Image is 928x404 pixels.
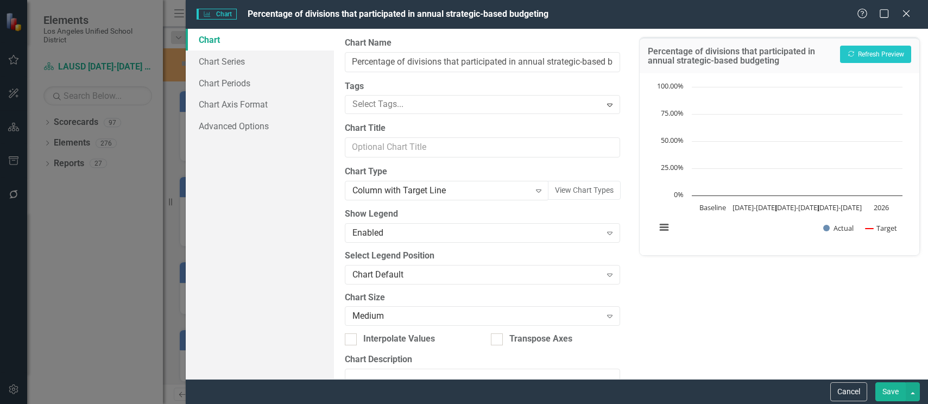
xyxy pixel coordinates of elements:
button: Cancel [830,382,867,401]
text: Baseline [699,203,726,212]
label: Chart Description [345,353,620,366]
text: [DATE]-[DATE] [817,203,862,212]
input: Optional Chart Title [345,137,620,157]
a: Chart Periods [186,72,334,94]
span: Chart [197,9,237,20]
div: Medium [352,310,601,323]
text: [DATE]-[DATE] [775,203,819,212]
label: Chart Name [345,37,620,49]
div: Enabled [352,226,601,239]
text: 100.00% [657,81,684,91]
div: Interpolate Values [363,333,435,345]
a: Chart Axis Format [186,93,334,115]
a: Chart [186,29,334,50]
label: Chart Type [345,166,620,178]
label: Chart Title [345,122,620,135]
a: Advanced Options [186,115,334,137]
text: 75.00% [661,108,684,118]
button: Refresh Preview [840,46,911,63]
h3: Percentage of divisions that participated in annual strategic-based budgeting [648,47,834,66]
div: Chart. Highcharts interactive chart. [651,81,908,244]
label: Show Legend [345,208,620,220]
button: Save [875,382,906,401]
div: Transpose Axes [509,333,572,345]
text: [DATE]-[DATE] [733,203,778,212]
text: 50.00% [661,135,684,145]
label: Select Legend Position [345,250,620,262]
button: Show Target [866,223,898,233]
button: Show Actual [823,223,854,233]
button: View chart menu, Chart [656,220,672,235]
text: 2026 [874,203,889,212]
text: 0% [674,190,684,199]
svg: Interactive chart [651,81,908,244]
div: Column with Target Line [352,185,529,197]
span: Percentage of divisions that participated in annual strategic-based budgeting [248,9,548,19]
button: View Chart Types [548,181,621,200]
label: Chart Size [345,292,620,304]
div: Chart Default [352,268,601,281]
label: Tags [345,80,620,93]
text: 25.00% [661,162,684,172]
a: Chart Series [186,50,334,72]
